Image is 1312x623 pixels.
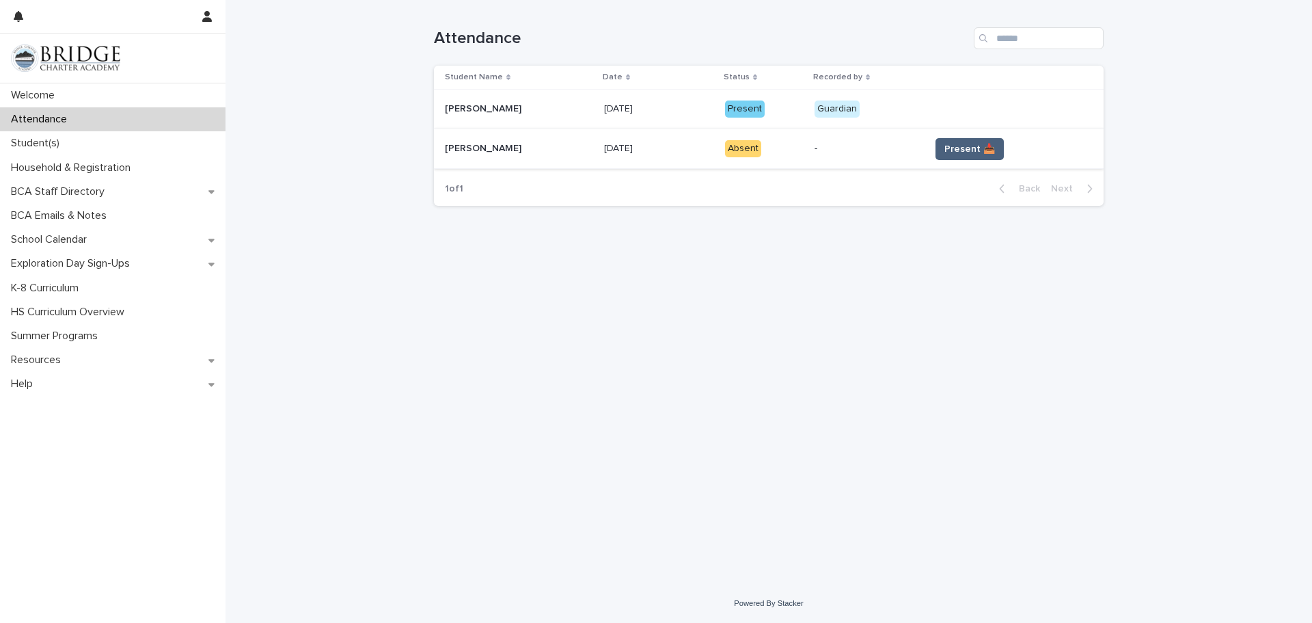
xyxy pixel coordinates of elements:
[434,90,1104,129] tr: [PERSON_NAME][PERSON_NAME] [DATE][DATE] PresentGuardian
[11,44,120,72] img: V1C1m3IdTEidaUdm9Hs0
[5,89,66,102] p: Welcome
[5,282,90,295] p: K-8 Curriculum
[434,29,968,49] h1: Attendance
[434,172,474,206] p: 1 of 1
[974,27,1104,49] input: Search
[935,138,1004,160] button: Present 📥
[5,377,44,390] p: Help
[5,330,109,343] p: Summer Programs
[815,101,860,118] div: Guardian
[734,599,803,607] a: Powered By Stacker
[604,140,635,155] p: [DATE]
[5,209,118,222] p: BCA Emails & Notes
[5,113,78,126] p: Attendance
[5,257,141,270] p: Exploration Day Sign-Ups
[445,101,524,115] p: [PERSON_NAME]
[5,354,72,367] p: Resources
[445,70,503,85] p: Student Name
[988,183,1045,195] button: Back
[1051,184,1081,194] span: Next
[603,70,623,85] p: Date
[5,137,70,150] p: Student(s)
[725,140,761,157] div: Absent
[5,233,98,246] p: School Calendar
[434,129,1104,169] tr: [PERSON_NAME][PERSON_NAME] [DATE][DATE] Absent-Present 📥
[5,185,115,198] p: BCA Staff Directory
[445,140,524,155] p: [PERSON_NAME]
[815,143,919,155] p: -
[813,70,862,85] p: Recorded by
[944,142,995,156] span: Present 📥
[5,306,135,319] p: HS Curriculum Overview
[725,101,765,118] div: Present
[724,70,750,85] p: Status
[604,101,635,115] p: [DATE]
[1011,184,1040,194] span: Back
[5,161,141,174] p: Household & Registration
[1045,183,1104,195] button: Next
